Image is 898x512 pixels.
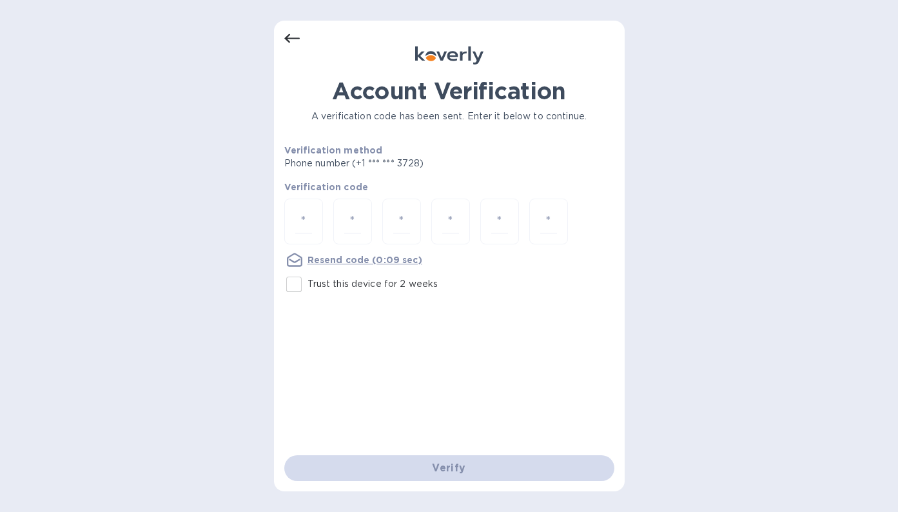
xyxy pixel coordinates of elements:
b: Verification method [284,145,383,155]
u: Resend code (0:09 sec) [307,255,422,265]
p: Trust this device for 2 weeks [307,277,438,291]
p: Phone number (+1 *** *** 3728) [284,157,523,170]
p: A verification code has been sent. Enter it below to continue. [284,110,614,123]
p: Verification code [284,181,614,193]
h1: Account Verification [284,77,614,104]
